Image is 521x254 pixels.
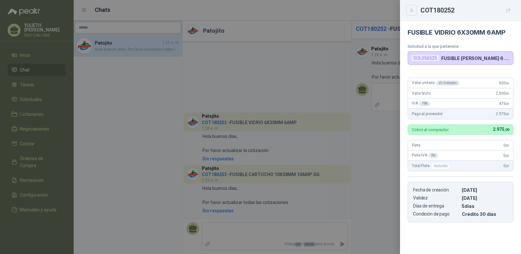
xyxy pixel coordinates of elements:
[436,80,460,86] div: x 5 Unidades
[462,187,508,193] p: [DATE]
[412,112,443,116] span: Pago al proveedor
[505,164,509,168] span: ,00
[412,153,438,158] span: Flete IVA
[431,162,450,170] div: Incluido
[408,6,415,14] button: Close
[496,91,509,96] span: 2.500
[504,128,509,132] span: ,00
[503,164,509,168] span: 0
[408,44,513,49] p: Solicitud a la que pertenece
[408,29,513,36] h4: FUSIBLE VIDRIO 6X30MM 6AMP
[412,91,430,96] span: Valor bruto
[505,112,509,116] span: ,00
[493,127,509,132] span: 2.975
[496,112,509,116] span: 2.975
[412,80,460,86] span: Valor unitario
[441,55,510,61] p: FUSIBLE [PERSON_NAME] 6 AMP 6MMX30MM
[420,5,513,15] div: COT180252
[412,128,449,132] p: Cobro al comprador
[419,101,430,106] div: 19 %
[503,153,509,158] span: 0
[412,162,451,170] span: Total Flete
[428,153,438,158] div: 0 %
[462,203,508,209] p: 5 dias
[413,195,459,201] p: Validez
[505,144,509,147] span: ,00
[462,195,508,201] p: [DATE]
[505,92,509,95] span: ,00
[412,101,430,106] span: IVA
[499,101,509,106] span: 475
[503,143,509,148] span: 0
[412,143,420,148] span: Flete
[499,81,509,85] span: 500
[505,81,509,85] span: ,00
[505,102,509,106] span: ,00
[411,54,440,62] div: SOL056525
[505,154,509,157] span: ,00
[462,211,508,217] p: Crédito 30 días
[413,187,459,193] p: Fecha de creación
[413,211,459,217] p: Condición de pago
[413,203,459,209] p: Días de entrega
